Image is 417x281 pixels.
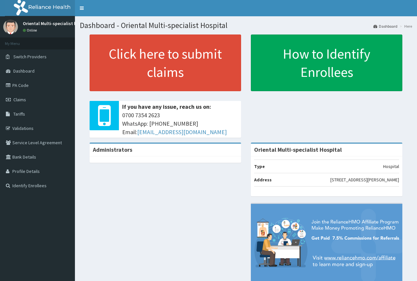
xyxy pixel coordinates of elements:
[383,163,399,170] p: Hospital
[254,146,342,153] strong: Oriental Multi-specialist Hospital
[90,35,241,91] a: Click here to submit claims
[93,146,132,153] b: Administrators
[13,111,25,117] span: Tariffs
[251,35,402,91] a: How to Identify Enrollees
[13,54,47,60] span: Switch Providers
[398,23,412,29] li: Here
[3,20,18,34] img: User Image
[23,21,110,26] p: Oriental Multi-specialist hospital Hospital
[254,163,265,169] b: Type
[13,97,26,103] span: Claims
[330,176,399,183] p: [STREET_ADDRESS][PERSON_NAME]
[80,21,412,30] h1: Dashboard - Oriental Multi-specialist Hospital
[122,103,211,110] b: If you have any issue, reach us on:
[122,111,238,136] span: 0700 7354 2623 WhatsApp: [PHONE_NUMBER] Email:
[373,23,397,29] a: Dashboard
[137,128,227,136] a: [EMAIL_ADDRESS][DOMAIN_NAME]
[23,28,38,33] a: Online
[13,68,35,74] span: Dashboard
[254,177,272,183] b: Address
